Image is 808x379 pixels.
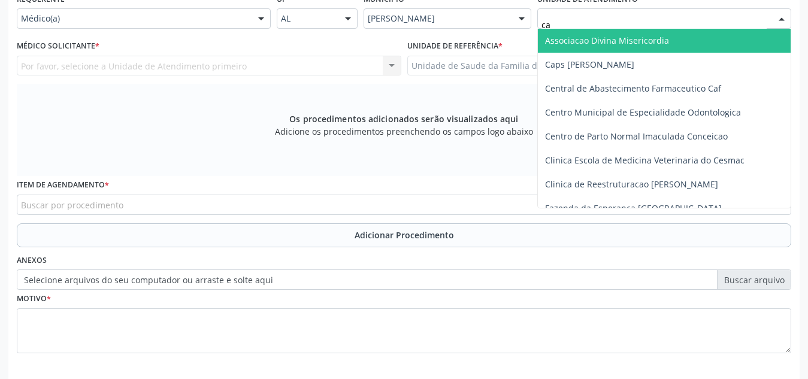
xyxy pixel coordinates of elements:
span: Adicionar Procedimento [355,229,454,241]
span: Médico(a) [21,13,246,25]
span: Clinica de Reestruturacao [PERSON_NAME] [545,178,718,190]
span: Caps [PERSON_NAME] [545,59,634,70]
label: Médico Solicitante [17,37,99,56]
span: Associacao Divina Misericordia [545,35,669,46]
label: Unidade de referência [407,37,503,56]
label: Anexos [17,251,47,270]
span: Fazenda da Esperanca [GEOGRAPHIC_DATA] [545,202,722,214]
span: Buscar por procedimento [21,199,123,211]
span: Central de Abastecimento Farmaceutico Caf [545,83,721,94]
span: AL [281,13,333,25]
button: Adicionar Procedimento [17,223,791,247]
span: Centro Municipal de Especialidade Odontologica [545,107,741,118]
span: [PERSON_NAME] [368,13,507,25]
label: Item de agendamento [17,176,109,195]
span: Os procedimentos adicionados serão visualizados aqui [289,113,518,125]
label: Motivo [17,290,51,308]
span: Centro de Parto Normal Imaculada Conceicao [545,131,728,142]
input: Unidade de atendimento [541,13,767,37]
span: Adicione os procedimentos preenchendo os campos logo abaixo [275,125,533,138]
span: Clinica Escola de Medicina Veterinaria do Cesmac [545,154,745,166]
